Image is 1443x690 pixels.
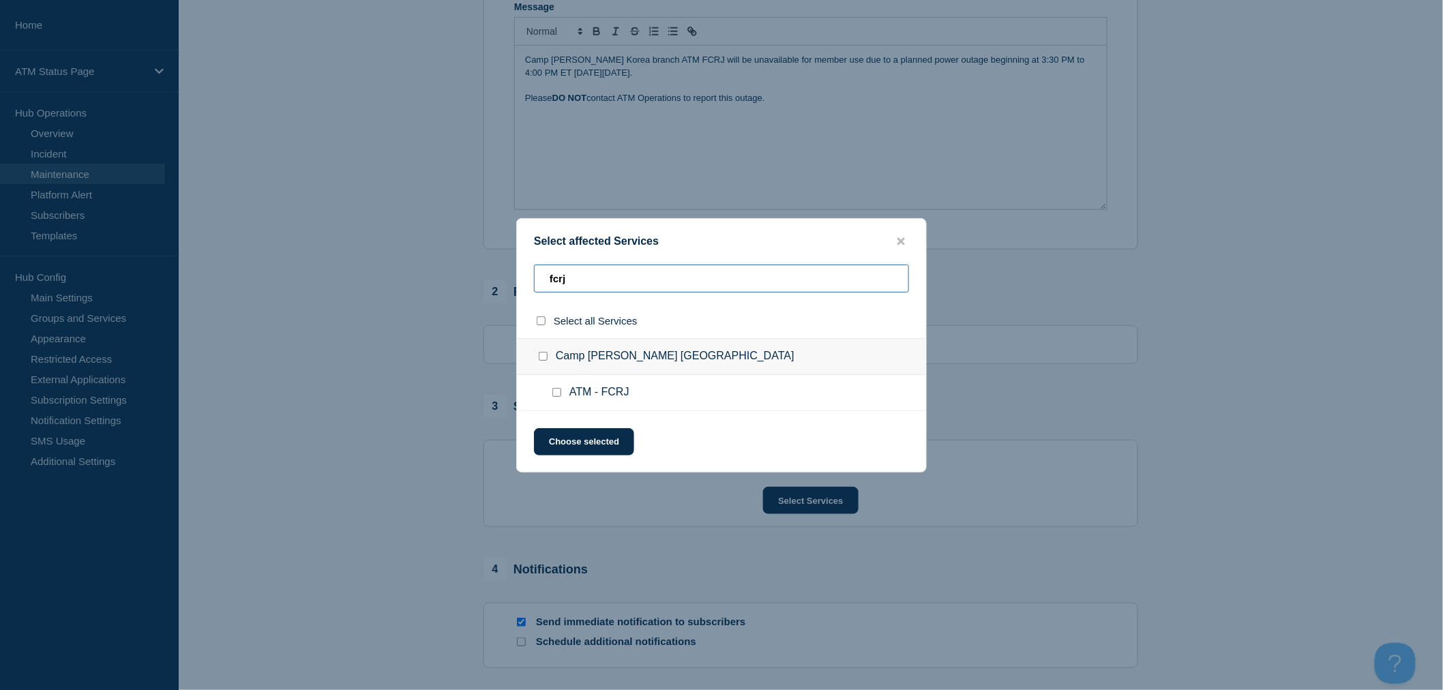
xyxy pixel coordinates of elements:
[539,352,548,361] input: Camp Walker Korea checkbox
[554,315,638,327] span: Select all Services
[537,316,546,325] input: select all checkbox
[569,386,629,400] span: ATM - FCRJ
[893,235,909,248] button: close button
[534,428,634,455] button: Choose selected
[517,338,926,375] div: Camp [PERSON_NAME] [GEOGRAPHIC_DATA]
[517,235,926,248] div: Select affected Services
[534,265,909,292] input: Search
[552,388,561,397] input: ATM - FCRJ checkbox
